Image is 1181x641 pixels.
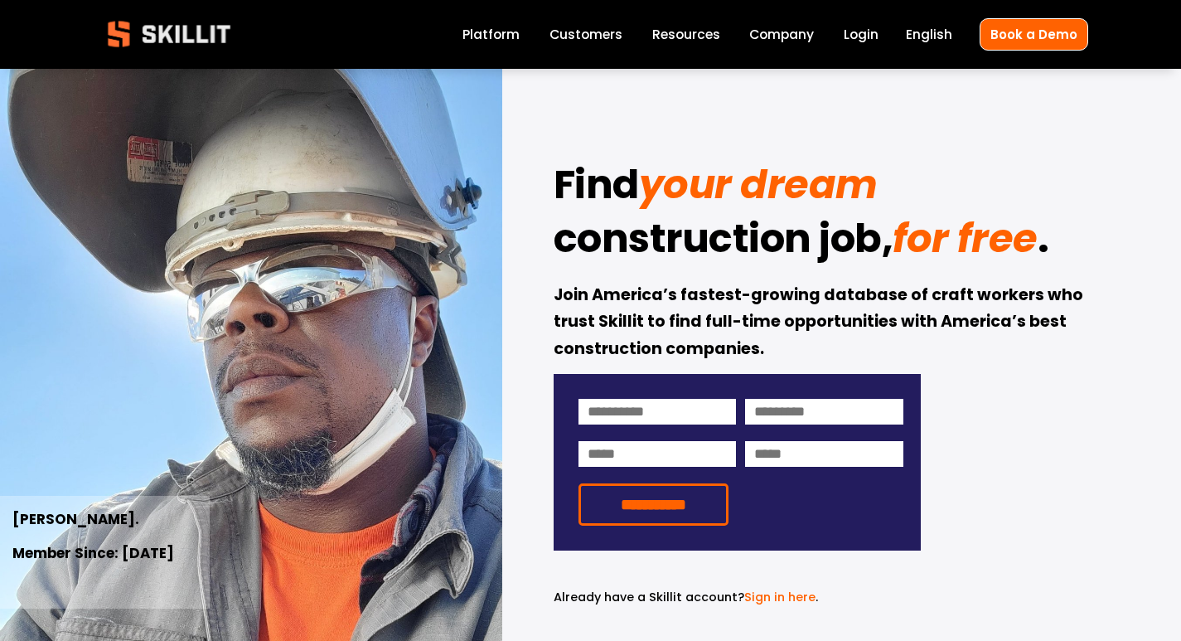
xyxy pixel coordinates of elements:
a: Customers [549,23,622,46]
a: Sign in here [744,589,816,605]
strong: construction job, [554,208,893,276]
span: English [906,25,952,44]
span: Resources [652,25,720,44]
span: Already have a Skillit account? [554,589,744,605]
em: for free [893,211,1037,266]
p: . [554,588,921,607]
strong: Find [554,154,639,222]
a: Platform [462,23,520,46]
strong: [PERSON_NAME]. [12,508,139,532]
div: language picker [906,23,952,46]
strong: Member Since: [DATE] [12,542,174,566]
a: Book a Demo [980,18,1088,51]
a: Login [844,23,878,46]
a: folder dropdown [652,23,720,46]
em: your dream [639,157,878,212]
strong: . [1038,208,1049,276]
strong: Join America’s fastest-growing database of craft workers who trust Skillit to find full-time oppo... [554,283,1087,364]
a: Company [749,23,814,46]
img: Skillit [94,9,244,59]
